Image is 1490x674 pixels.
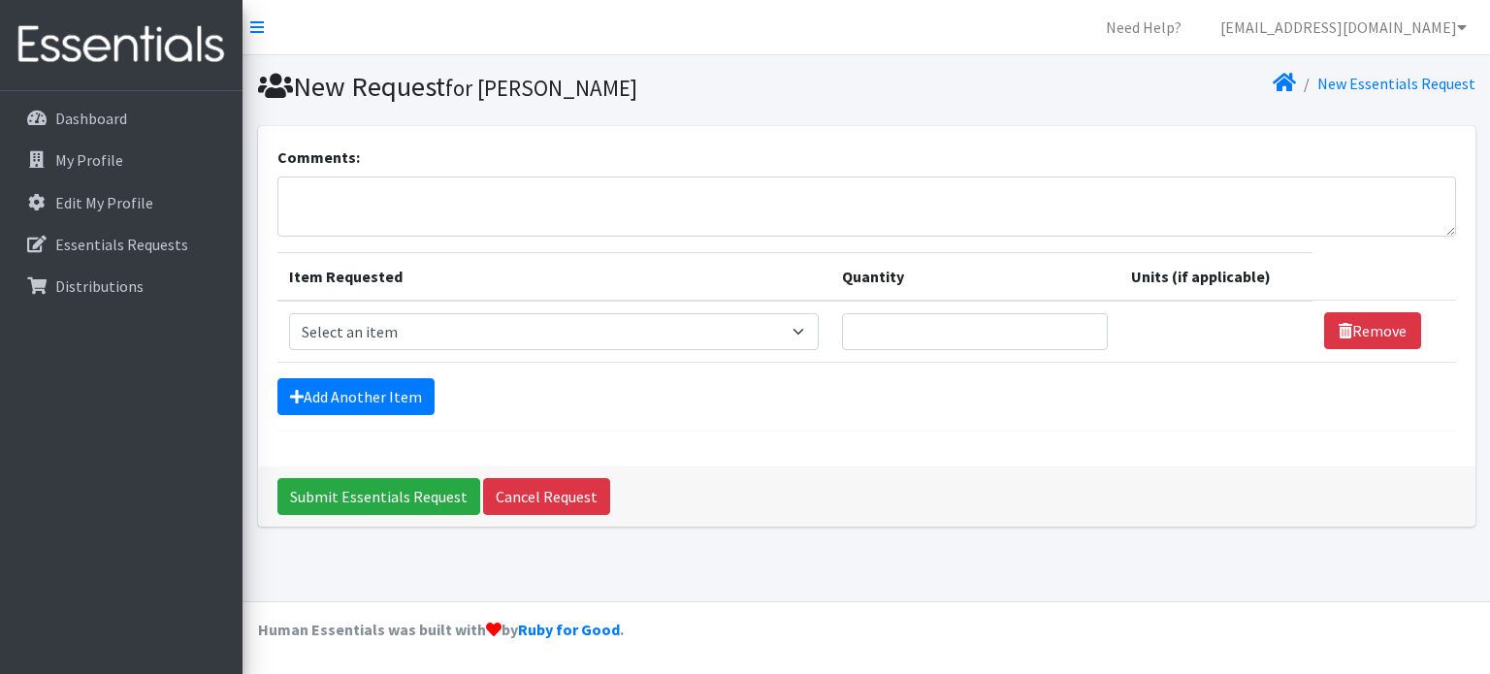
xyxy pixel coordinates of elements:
[258,70,859,104] h1: New Request
[445,74,637,102] small: for [PERSON_NAME]
[55,109,127,128] p: Dashboard
[277,252,830,301] th: Item Requested
[1317,74,1475,93] a: New Essentials Request
[8,141,235,179] a: My Profile
[518,620,620,639] a: Ruby for Good
[8,225,235,264] a: Essentials Requests
[277,478,480,515] input: Submit Essentials Request
[1119,252,1313,301] th: Units (if applicable)
[8,183,235,222] a: Edit My Profile
[1205,8,1482,47] a: [EMAIL_ADDRESS][DOMAIN_NAME]
[1324,312,1421,349] a: Remove
[55,150,123,170] p: My Profile
[8,99,235,138] a: Dashboard
[55,276,144,296] p: Distributions
[8,267,235,305] a: Distributions
[830,252,1119,301] th: Quantity
[277,378,435,415] a: Add Another Item
[258,620,624,639] strong: Human Essentials was built with by .
[277,145,360,169] label: Comments:
[483,478,610,515] a: Cancel Request
[55,235,188,254] p: Essentials Requests
[55,193,153,212] p: Edit My Profile
[8,13,235,78] img: HumanEssentials
[1090,8,1197,47] a: Need Help?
